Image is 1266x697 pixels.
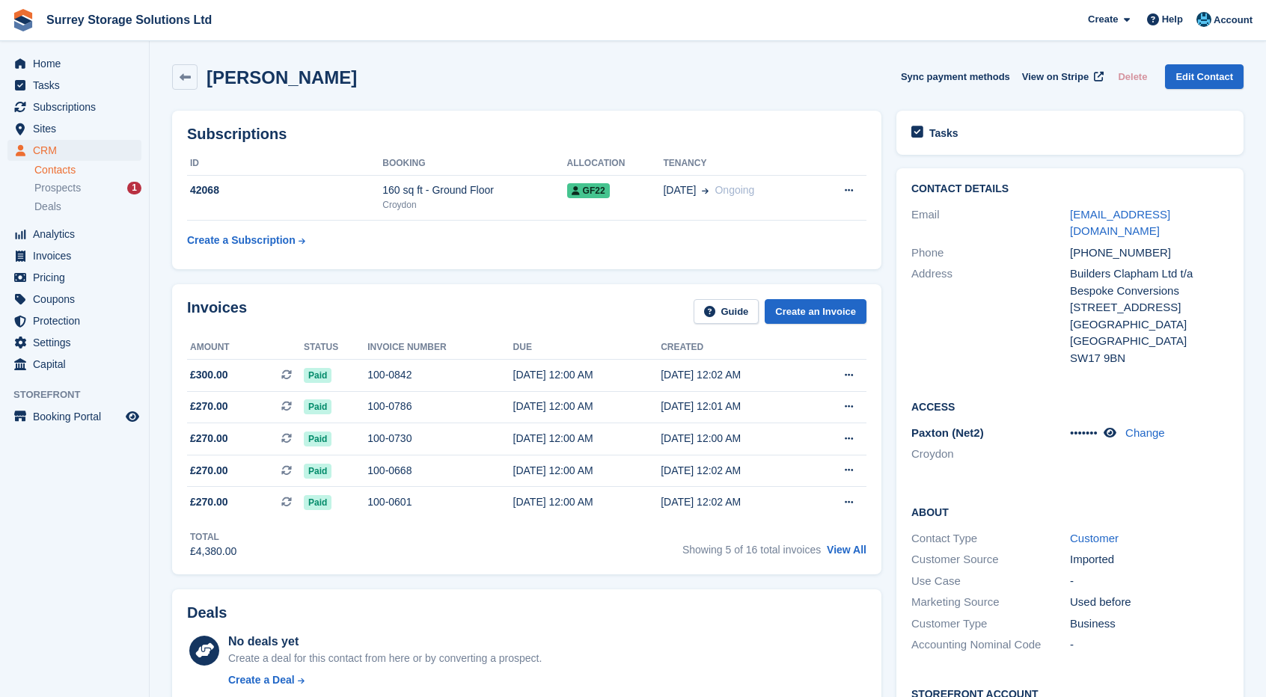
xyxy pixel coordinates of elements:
th: Allocation [567,152,664,176]
h2: [PERSON_NAME] [207,67,357,87]
div: - [1070,573,1229,590]
span: Ongoing [715,184,754,196]
a: menu [7,332,141,353]
h2: Deals [187,604,227,621]
th: Booking [382,152,566,176]
div: Phone [911,245,1070,262]
span: Tasks [33,75,123,96]
div: Customer Type [911,615,1070,633]
span: Paid [304,495,331,510]
div: Business [1070,615,1229,633]
div: [DATE] 12:00 AM [661,431,809,446]
div: [PHONE_NUMBER] [1070,245,1229,262]
span: Settings [33,332,123,353]
a: menu [7,53,141,74]
img: stora-icon-8386f47178a22dfd0bd8f6a31ec36ba5ce8667c1dd55bd0f319d3a0aa187defe.svg [12,9,34,31]
div: 100-0786 [367,399,513,414]
h2: Tasks [929,126,958,140]
span: ••••••• [1070,426,1098,439]
h2: Contact Details [911,183,1229,195]
a: menu [7,354,141,375]
th: Amount [187,336,304,360]
span: Create [1088,12,1118,27]
span: Prospects [34,181,81,195]
h2: Access [911,399,1229,414]
span: £270.00 [190,463,228,479]
a: Surrey Storage Solutions Ltd [40,7,218,32]
span: Account [1214,13,1253,28]
a: Customer [1070,532,1119,544]
a: menu [7,118,141,139]
div: 42068 [187,182,382,198]
th: ID [187,152,382,176]
span: Protection [33,310,123,331]
span: Paid [304,368,331,383]
a: menu [7,224,141,245]
span: Subscriptions [33,96,123,117]
span: Pricing [33,267,123,288]
div: - [1070,636,1229,654]
th: Invoice number [367,336,513,360]
img: Sonny Harverson [1196,12,1211,27]
a: Create a Deal [228,672,542,688]
th: Due [513,336,661,360]
h2: Invoices [187,299,247,324]
div: Create a Subscription [187,233,296,248]
div: [DATE] 12:01 AM [661,399,809,414]
a: Edit Contact [1165,64,1244,89]
div: Builders Clapham Ltd t/a Bespoke Conversions [1070,265,1229,299]
span: Help [1162,12,1183,27]
span: Paxton (Net2) [911,426,984,439]
div: [DATE] 12:02 AM [661,494,809,510]
span: Coupons [33,289,123,310]
div: [DATE] 12:00 AM [513,463,661,479]
a: Create a Subscription [187,227,305,254]
a: menu [7,289,141,310]
div: Accounting Nominal Code [911,636,1070,654]
span: View on Stripe [1022,70,1089,85]
a: Deals [34,199,141,215]
a: View on Stripe [1016,64,1107,89]
span: GF22 [567,183,610,198]
span: Paid [304,432,331,446]
div: 160 sq ft - Ground Floor [382,182,566,198]
div: [DATE] 12:02 AM [661,463,809,479]
div: Contact Type [911,530,1070,547]
h2: About [911,504,1229,519]
a: Prospects 1 [34,180,141,196]
li: Croydon [911,446,1070,463]
div: Imported [1070,551,1229,568]
a: menu [7,406,141,427]
a: [EMAIL_ADDRESS][DOMAIN_NAME] [1070,208,1170,238]
a: Contacts [34,163,141,177]
span: Analytics [33,224,123,245]
div: Used before [1070,594,1229,611]
span: £270.00 [190,431,228,446]
a: Create an Invoice [765,299,866,324]
div: 1 [127,182,141,194]
span: Invoices [33,245,123,266]
span: Sites [33,118,123,139]
th: Created [661,336,809,360]
div: Create a Deal [228,672,295,688]
span: £270.00 [190,494,228,510]
div: [DATE] 12:00 AM [513,399,661,414]
span: Showing 5 of 16 total invoices [682,544,821,556]
div: [DATE] 12:02 AM [661,367,809,383]
a: Preview store [123,408,141,426]
div: [DATE] 12:00 AM [513,494,661,510]
span: Deals [34,200,61,214]
th: Tenancy [663,152,814,176]
div: 100-0842 [367,367,513,383]
span: Booking Portal [33,406,123,427]
a: Change [1125,426,1165,439]
h2: Subscriptions [187,126,866,143]
div: 100-0730 [367,431,513,446]
div: Croydon [382,198,566,212]
a: Guide [694,299,759,324]
div: [DATE] 12:00 AM [513,431,661,446]
div: [STREET_ADDRESS] [1070,299,1229,316]
span: £270.00 [190,399,228,414]
a: menu [7,96,141,117]
a: menu [7,310,141,331]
